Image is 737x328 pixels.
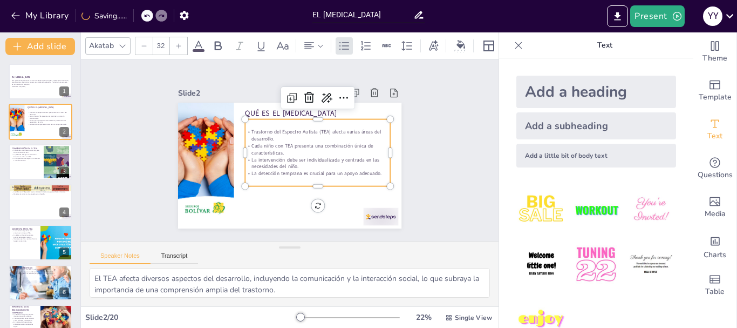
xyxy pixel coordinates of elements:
p: Cada niño con TEA presenta una combinación única de características. [28,115,69,119]
div: Add text boxes [693,110,736,149]
p: Los niños con TEA pueden mostrar interés en interactuar, pero enfrentan barreras. [12,191,69,193]
div: 6 [59,287,69,297]
p: Trastorno del Espectro Autista (TEA) afecta varias áreas del desarrollo. [245,128,390,142]
p: Text [527,32,683,58]
button: Y Y [703,5,722,27]
p: La intervención debe ser individualizada y centrada en las necesidades del niño. [245,156,390,170]
div: Background color [453,40,469,51]
p: La evaluación debe ser realizada por profesionales capacitados. [12,273,69,275]
button: My Library [8,7,73,24]
img: 1.jpeg [516,185,567,235]
div: Add images, graphics, shapes or video [693,188,736,227]
button: Add slide [5,38,75,55]
div: Add charts and graphs [693,227,736,266]
p: La [MEDICAL_DATA] es un fenómeno frecuente en niños con TEA. [12,153,40,157]
span: Questions [698,169,733,181]
div: Saving...... [81,11,127,21]
div: https://cdn.sendsteps.com/images/logo/sendsteps_logo_white.pnghttps://cdn.sendsteps.com/images/lo... [9,64,72,99]
span: Charts [704,249,726,261]
span: Template [699,91,732,103]
p: BASES DIAGNÓSTICAS [12,266,69,270]
p: Intereses específicos pueden dominar la atención del niño. [12,238,37,242]
span: Theme [702,52,727,64]
img: 4.jpeg [516,239,567,290]
button: Present [630,5,684,27]
div: 1 [59,86,69,96]
input: Insert title [312,7,413,23]
div: https://cdn.sendsteps.com/images/logo/sendsteps_logo_white.pnghttps://cdn.sendsteps.com/images/lo... [9,225,72,260]
p: La detección temprana es crucial para un apoyo adecuado. [245,170,390,177]
p: La intervención debe ser individualizada y centrada en las necesidades del niño. [28,119,69,123]
div: 22 % [411,312,436,323]
span: Text [707,130,722,142]
p: Dificultades en la interpretación de emociones son comunes. [12,189,69,191]
div: Get real-time input from your audience [693,149,736,188]
button: Export to PowerPoint [607,5,628,27]
div: Add a table [693,266,736,305]
button: Transcript [151,252,199,264]
div: Add ready made slides [693,71,736,110]
p: La rigidez en las rutinas puede generar estrés ante cambios. [12,234,37,238]
p: Esta presentación aborda el Trastorno del Espectro Autista (TEA), explorando su definición, carac... [12,79,69,85]
div: Slide 2 / 20 [85,312,296,323]
textarea: El TEA afecta diversos aspectos del desarrollo, incluyendo la comunicación y la interacción socia... [90,268,490,298]
div: 5 [59,247,69,257]
img: 3.jpeg [626,185,676,235]
p: Generated with [URL] [12,85,69,88]
div: Change the overall theme [693,32,736,71]
p: Dificultades en el desarrollo del lenguaje son comunes en el TEA. [12,150,40,153]
div: Akatab [87,38,116,53]
p: La detección temprana permite intervenciones más efectivas. [12,313,37,317]
p: Se utilizan criterios del DSM-5 e ICD-11 para el diagnóstico. [12,269,69,271]
p: La comprensión del lenguaje no verbal es a menudo limitada. [12,157,40,161]
p: QUÉ ES EL [MEDICAL_DATA] [28,105,69,109]
p: Es fundamental que padres y educadores estén atentos a los signos. [12,322,37,327]
div: Text effects [425,37,441,55]
p: CONDUCTA EN EL TEA [12,227,37,230]
p: Previene problemas secundarios como ansiedad o aislamiento. [12,318,37,322]
img: 2.jpeg [571,185,621,235]
button: Speaker Notes [90,252,151,264]
div: Add a little bit of body text [516,144,676,168]
p: QUÉ ES EL [MEDICAL_DATA] [245,108,390,118]
p: INTERACCIÓN SOCIAL [12,186,69,189]
div: Add a heading [516,76,676,108]
div: https://cdn.sendsteps.com/images/logo/sendsteps_logo_white.pnghttps://cdn.sendsteps.com/images/lo... [9,104,72,139]
div: Slide 2 [178,88,285,98]
div: Layout [480,37,497,55]
p: Trastorno del Espectro Autista (TEA) afecta varias áreas del desarrollo. [28,111,69,115]
div: Y Y [703,6,722,26]
img: 6.jpeg [626,239,676,290]
img: 5.jpeg [571,239,621,290]
span: Single View [455,313,492,322]
p: COMUNICACIÓN EN EL TEA [12,147,40,150]
p: La detección temprana es crucial para un apoyo adecuado. [28,123,69,125]
p: Cada niño con TEA presenta una combinación única de características. [245,142,390,156]
div: 2 [59,127,69,137]
span: Table [705,286,725,298]
strong: EL [MEDICAL_DATA] [12,76,31,78]
div: 3 [59,167,69,177]
div: https://cdn.sendsteps.com/images/logo/sendsteps_logo_white.pnghttps://cdn.sendsteps.com/images/lo... [9,184,72,220]
div: https://cdn.sendsteps.com/images/logo/sendsteps_logo_white.pnghttps://cdn.sendsteps.com/images/lo... [9,265,72,300]
p: Mantener el contacto visual puede ser un desafío. [12,193,69,195]
div: 4 [59,207,69,217]
p: Las conductas repetitivas son comunes en niños con TEA. [12,230,37,233]
p: IMPORTANCIA DEL RECONOCIMIENTO TEMPRANO [12,306,37,315]
div: https://cdn.sendsteps.com/images/logo/sendsteps_logo_white.pnghttps://cdn.sendsteps.com/images/lo... [9,144,72,180]
p: Los niveles de apoyo son fundamentales para la intervención. [12,271,69,273]
span: Media [705,208,726,220]
div: Add a subheading [516,112,676,139]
